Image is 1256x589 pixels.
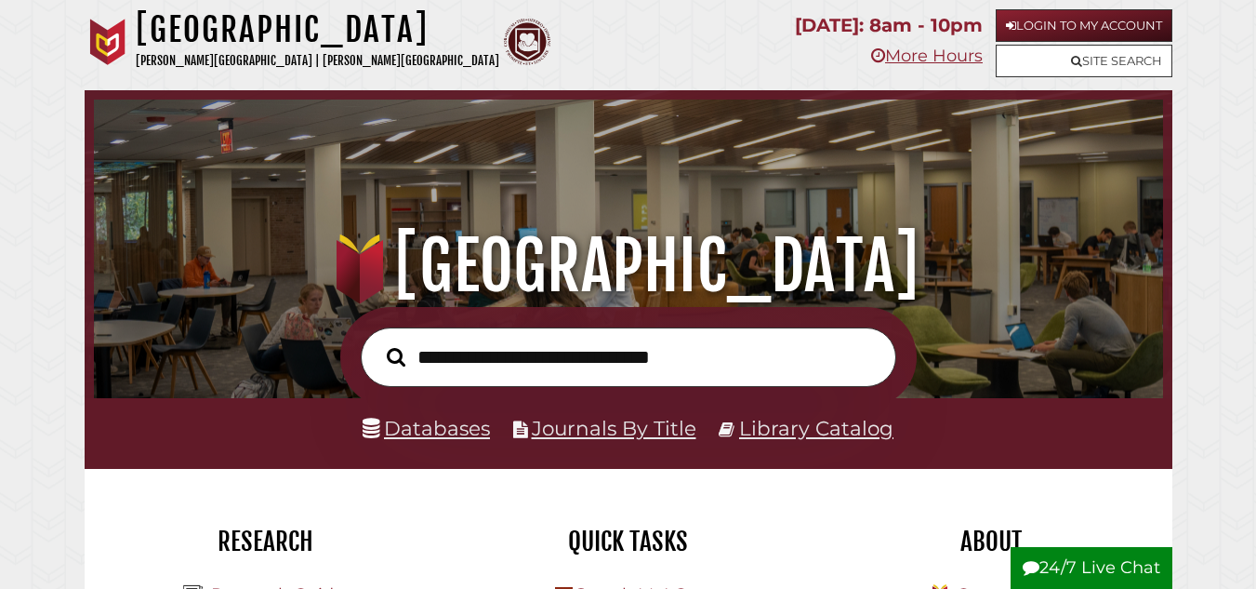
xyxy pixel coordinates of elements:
h2: About [824,526,1158,557]
img: Calvin University [85,19,131,65]
h1: [GEOGRAPHIC_DATA] [112,225,1144,307]
img: Calvin Theological Seminary [504,19,550,65]
p: [PERSON_NAME][GEOGRAPHIC_DATA] | [PERSON_NAME][GEOGRAPHIC_DATA] [136,50,499,72]
p: [DATE]: 8am - 10pm [795,9,983,42]
a: Library Catalog [739,416,893,440]
button: Search [377,342,415,371]
i: Search [387,347,405,368]
h2: Quick Tasks [461,526,796,557]
h2: Research [99,526,433,557]
a: More Hours [871,46,983,66]
h1: [GEOGRAPHIC_DATA] [136,9,499,50]
a: Databases [363,416,490,440]
a: Site Search [996,45,1172,77]
a: Login to My Account [996,9,1172,42]
a: Journals By Title [532,416,696,440]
